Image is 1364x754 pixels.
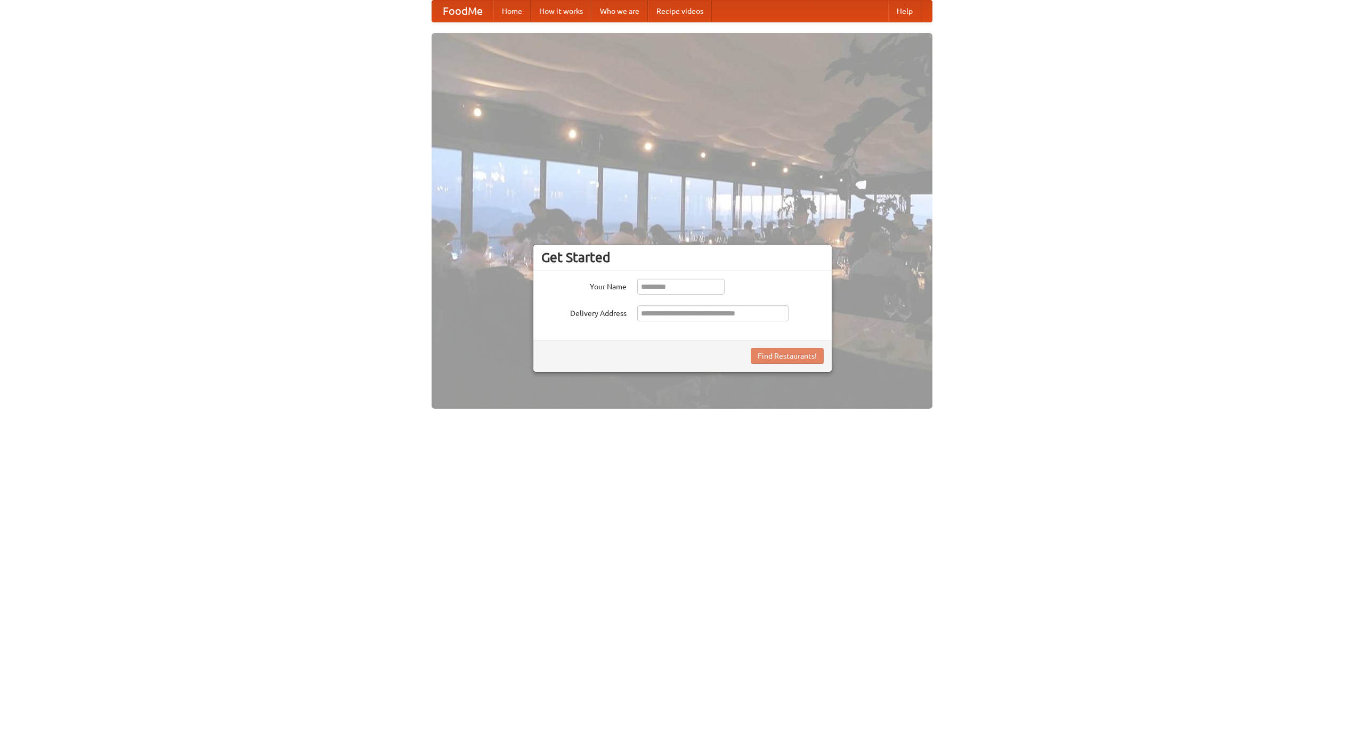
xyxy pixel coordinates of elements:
a: How it works [531,1,591,22]
label: Delivery Address [541,305,627,319]
button: Find Restaurants! [751,348,824,364]
a: Who we are [591,1,648,22]
h3: Get Started [541,249,824,265]
a: Home [493,1,531,22]
a: FoodMe [432,1,493,22]
label: Your Name [541,279,627,292]
a: Recipe videos [648,1,712,22]
a: Help [888,1,921,22]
